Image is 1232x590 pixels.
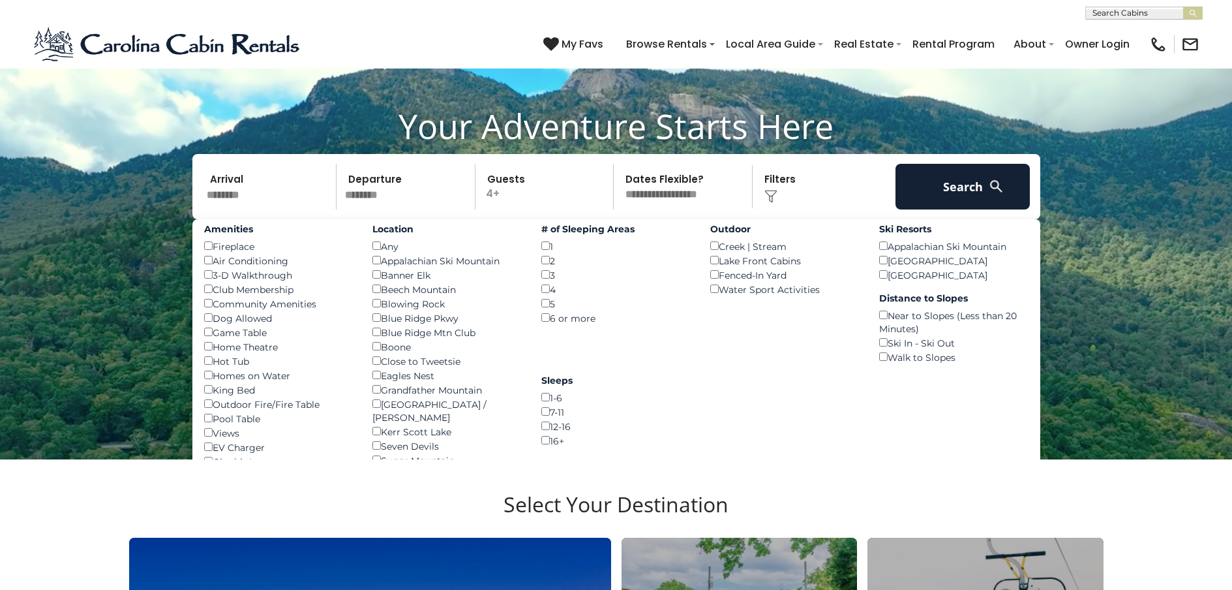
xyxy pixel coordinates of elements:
div: 4 [541,282,691,296]
div: Grandfather Mountain [372,382,522,397]
div: Gigabit Internet [204,454,353,469]
div: 6 or more [541,311,691,325]
div: Near to Slopes (Less than 20 Minutes) [879,308,1029,335]
label: # of Sleeping Areas [541,223,691,236]
div: Pool Table [204,411,353,426]
div: Beech Mountain [372,282,522,296]
a: Local Area Guide [719,33,822,55]
div: Blue Ridge Mtn Club [372,325,522,339]
div: Homes on Water [204,368,353,382]
label: Sleeps [541,374,691,387]
p: 4+ [479,164,614,210]
div: Appalachian Ski Mountain [879,239,1029,253]
div: Banner Elk [372,268,522,282]
div: 1-6 [541,390,691,405]
img: filter--v1.png [764,190,777,203]
div: Views [204,426,353,440]
div: Sugar Mountain [372,453,522,467]
div: 16+ [541,433,691,448]
a: About [1007,33,1053,55]
label: Location [372,223,522,236]
div: [GEOGRAPHIC_DATA] / [PERSON_NAME] [372,397,522,424]
div: Any [372,239,522,253]
div: Boone [372,339,522,354]
img: phone-regular-black.png [1149,35,1167,54]
div: 3 [541,268,691,282]
div: 12-16 [541,419,691,433]
img: search-regular-white.png [988,178,1004,194]
div: Community Amenities [204,296,353,311]
div: Close to Tweetsie [372,354,522,368]
div: EV Charger [204,440,353,454]
div: Game Table [204,325,353,339]
a: Browse Rentals [620,33,714,55]
div: Lake Front Cabins [710,253,860,268]
div: 7-11 [541,405,691,419]
div: Water Sport Activities [710,282,860,296]
div: Seven Devils [372,439,522,453]
div: King Bed [204,382,353,397]
div: Outdoor Fire/Fire Table [204,397,353,411]
div: Blowing Rock [372,296,522,311]
img: mail-regular-black.png [1181,35,1199,54]
div: Blue Ridge Pkwy [372,311,522,325]
img: Blue-2.png [33,25,303,64]
div: Eagles Nest [372,368,522,382]
a: Rental Program [906,33,1001,55]
label: Amenities [204,223,353,236]
div: Club Membership [204,282,353,296]
div: Home Theatre [204,339,353,354]
span: My Favs [562,36,603,52]
div: Appalachian Ski Mountain [372,253,522,268]
div: [GEOGRAPHIC_DATA] [879,268,1029,282]
button: Search [895,164,1030,210]
a: My Favs [543,36,607,53]
label: Outdoor [710,223,860,236]
div: Fenced-In Yard [710,268,860,282]
div: Air Conditioning [204,253,353,268]
label: Distance to Slopes [879,292,1029,305]
div: Creek | Stream [710,239,860,253]
label: Ski Resorts [879,223,1029,236]
div: 2 [541,253,691,268]
div: Walk to Slopes [879,350,1029,364]
div: Fireplace [204,239,353,253]
div: [GEOGRAPHIC_DATA] [879,253,1029,268]
div: 5 [541,296,691,311]
h3: Select Your Destination [127,492,1105,538]
div: 1 [541,239,691,253]
div: 3-D Walkthrough [204,268,353,282]
h1: Your Adventure Starts Here [10,106,1222,146]
div: Dog Allowed [204,311,353,325]
a: Real Estate [828,33,900,55]
div: Ski In - Ski Out [879,335,1029,350]
a: Owner Login [1059,33,1136,55]
div: Kerr Scott Lake [372,424,522,439]
div: Hot Tub [204,354,353,368]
